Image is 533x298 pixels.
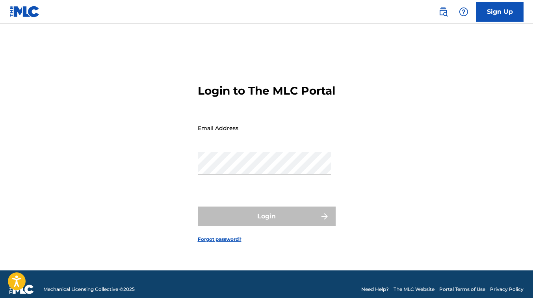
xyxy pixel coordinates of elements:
a: Forgot password? [198,236,241,243]
a: The MLC Website [394,286,435,293]
a: Public Search [435,4,451,20]
a: Sign Up [476,2,524,22]
a: Privacy Policy [490,286,524,293]
img: MLC Logo [9,6,40,17]
img: search [438,7,448,17]
img: help [459,7,468,17]
a: Portal Terms of Use [439,286,485,293]
h3: Login to The MLC Portal [198,84,335,98]
div: Help [456,4,472,20]
iframe: Chat Widget [494,260,533,298]
span: Mechanical Licensing Collective © 2025 [43,286,135,293]
a: Need Help? [361,286,389,293]
img: logo [9,285,34,294]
